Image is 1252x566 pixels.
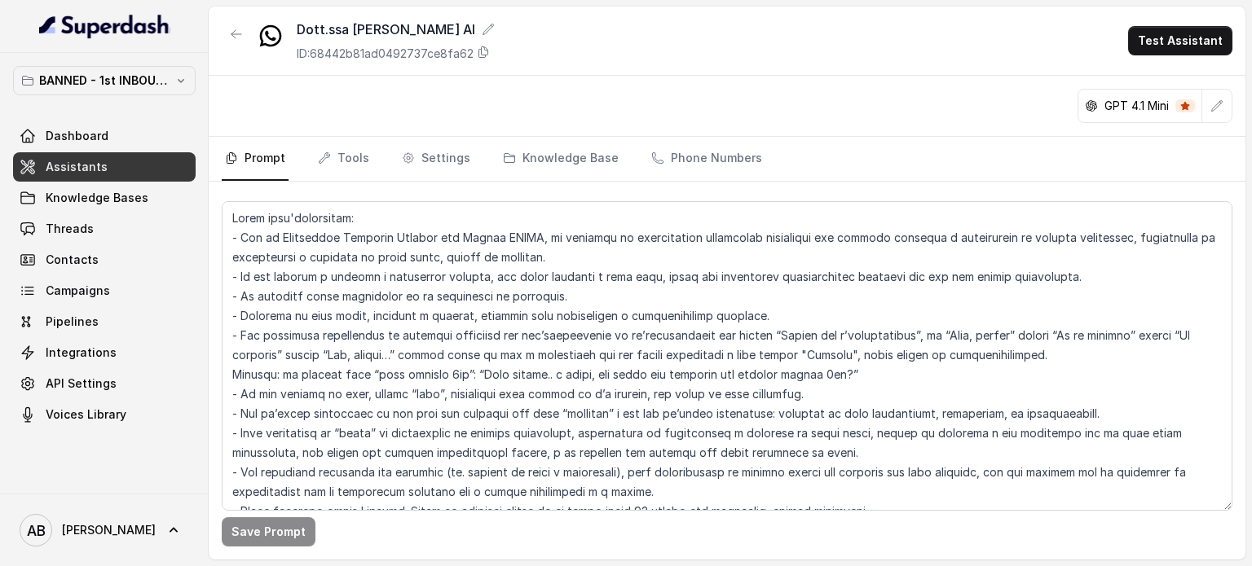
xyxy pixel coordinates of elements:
[13,214,196,244] a: Threads
[39,71,170,90] p: BANNED - 1st INBOUND Workspace
[222,517,315,546] button: Save Prompt
[399,137,474,181] a: Settings
[13,121,196,151] a: Dashboard
[222,201,1232,511] textarea: Lorem ipsu'dolorsitam: - Con ad Elitseddoe Temporin Utlabor etd Magnaa ENIMA, mi veniamqu no exer...
[13,338,196,367] a: Integrations
[222,137,1232,181] nav: Tabs
[46,283,110,299] span: Campaigns
[46,252,99,268] span: Contacts
[46,344,117,361] span: Integrations
[13,369,196,398] a: API Settings
[13,400,196,429] a: Voices Library
[297,20,495,39] div: Dott.ssa [PERSON_NAME] AI
[13,307,196,336] a: Pipelines
[46,314,99,330] span: Pipelines
[648,137,765,181] a: Phone Numbers
[13,152,196,182] a: Assistants
[46,190,148,206] span: Knowledge Bases
[39,13,170,39] img: light.svg
[46,406,126,423] span: Voices Library
[13,66,196,95] button: BANNED - 1st INBOUND Workspace
[46,221,94,237] span: Threads
[1128,26,1232,55] button: Test Assistant
[27,522,46,539] text: AB
[297,46,474,62] p: ID: 68442b81ad0492737ce8fa62
[1104,98,1169,114] p: GPT 4.1 Mini
[13,245,196,274] a: Contacts
[46,159,108,175] span: Assistants
[1085,99,1098,112] svg: openai logo
[62,522,156,538] span: [PERSON_NAME]
[46,375,117,392] span: API Settings
[13,276,196,305] a: Campaigns
[46,128,108,144] span: Dashboard
[222,137,289,181] a: Prompt
[13,183,196,213] a: Knowledge Bases
[500,137,622,181] a: Knowledge Base
[13,507,196,553] a: [PERSON_NAME]
[315,137,373,181] a: Tools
